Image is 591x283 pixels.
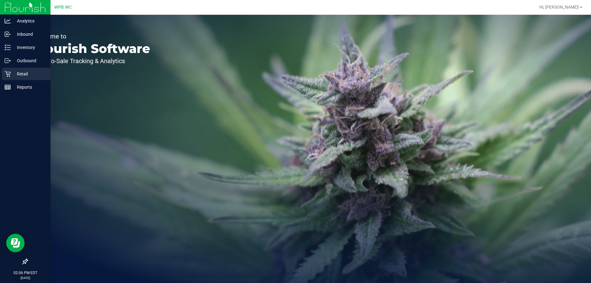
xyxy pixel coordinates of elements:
[6,234,25,252] iframe: Resource center
[33,58,150,64] p: Seed-to-Sale Tracking & Analytics
[3,270,48,276] p: 02:06 PM EDT
[33,33,150,39] p: Welcome to
[5,31,11,37] inline-svg: Inbound
[5,44,11,51] inline-svg: Inventory
[11,57,48,64] p: Outbound
[54,5,72,10] span: WPB WC
[11,30,48,38] p: Inbound
[11,17,48,25] p: Analytics
[33,42,150,55] p: Flourish Software
[5,58,11,64] inline-svg: Outbound
[539,5,579,10] span: Hi, [PERSON_NAME]!
[11,70,48,78] p: Retail
[3,276,48,280] p: [DATE]
[11,44,48,51] p: Inventory
[11,83,48,91] p: Reports
[5,18,11,24] inline-svg: Analytics
[5,84,11,90] inline-svg: Reports
[5,71,11,77] inline-svg: Retail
